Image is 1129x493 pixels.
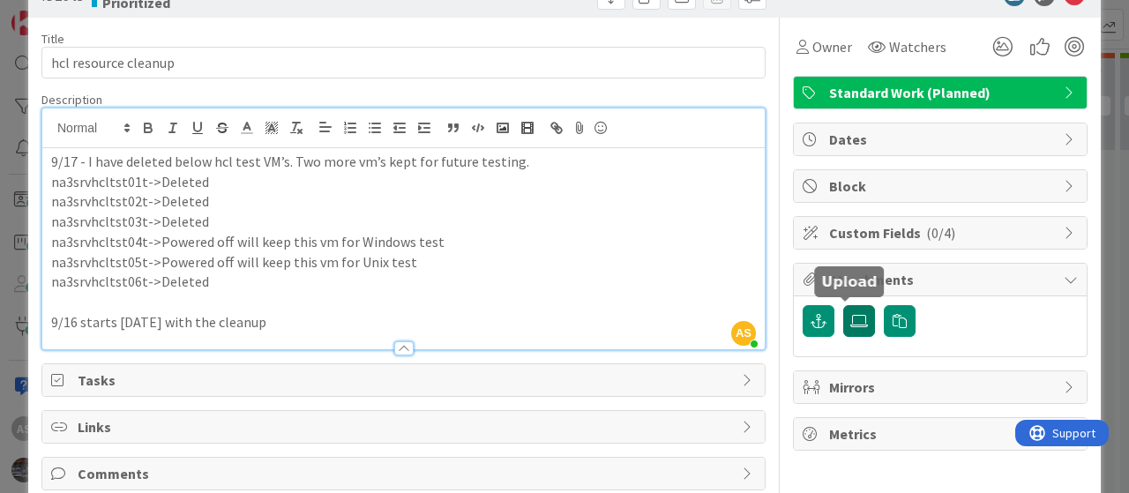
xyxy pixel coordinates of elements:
p: 9/17 - I have deleted below hcl test VM’s. Two more vm’s kept for future testing. [51,152,756,172]
span: Attachments [829,269,1055,290]
span: Metrics [829,423,1055,444]
label: Title [41,31,64,47]
span: Description [41,92,102,108]
p: na3srvhcltst03t->Deleted [51,212,756,232]
span: Watchers [889,36,946,57]
span: Tasks [78,370,733,391]
p: na3srvhcltst06t->Deleted [51,272,756,292]
span: Mirrors [829,377,1055,398]
span: Standard Work (Planned) [829,82,1055,103]
p: na3srvhcltst04t->Powered off will keep this vm for Windows test [51,232,756,252]
h5: Upload [821,273,877,290]
span: Dates [829,129,1055,150]
input: type card name here... [41,47,766,78]
span: Links [78,416,733,437]
span: Owner [812,36,852,57]
p: na3srvhcltst05t->Powered off will keep this vm for Unix test [51,252,756,273]
span: Comments [78,463,733,484]
span: Support [37,3,80,24]
p: na3srvhcltst02t->Deleted [51,191,756,212]
p: 9/16 starts [DATE] with the cleanup [51,312,756,332]
p: na3srvhcltst01t->Deleted [51,172,756,192]
span: AS [731,321,756,346]
span: Block [829,176,1055,197]
span: ( 0/4 ) [926,224,955,242]
span: Custom Fields [829,222,1055,243]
